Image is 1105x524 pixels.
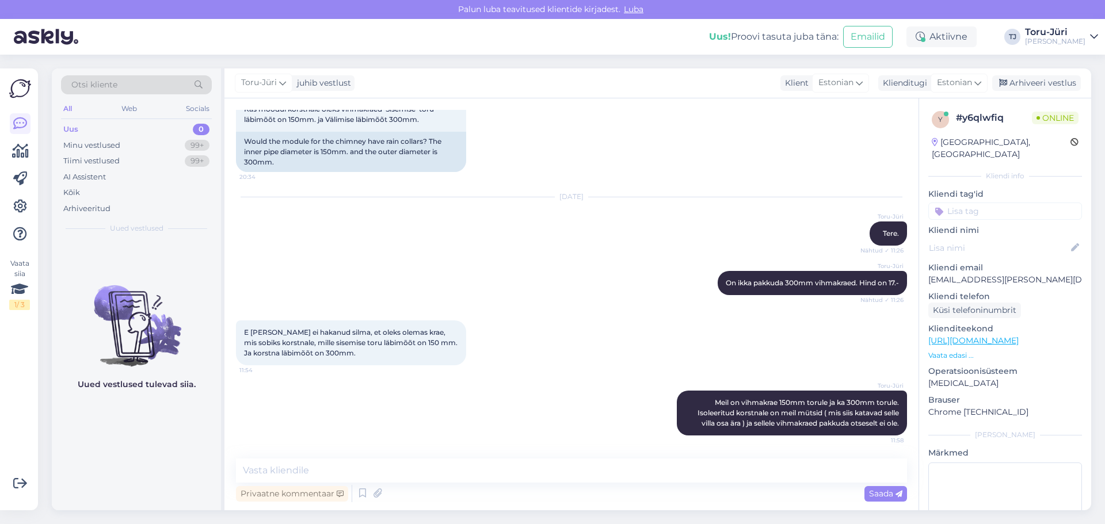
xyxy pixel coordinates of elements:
[928,274,1082,286] p: [EMAIL_ADDRESS][PERSON_NAME][DOMAIN_NAME]
[818,77,853,89] span: Estonian
[236,132,466,172] div: Would the module for the chimney have rain collars? The inner pipe diameter is 150mm. and the out...
[883,229,899,238] span: Tere.
[236,192,907,202] div: [DATE]
[956,111,1032,125] div: # y6qlwfiq
[928,323,1082,335] p: Klienditeekond
[928,430,1082,440] div: [PERSON_NAME]
[928,335,1019,346] a: [URL][DOMAIN_NAME]
[1032,112,1079,124] span: Online
[928,202,1082,220] input: Lisa tag
[239,366,283,374] span: 11:54
[193,124,209,135] div: 0
[63,155,120,167] div: Tiimi vestlused
[928,171,1082,181] div: Kliendi info
[698,398,901,427] span: Meil on vihmakrae 150mm torule ja ka 300mm torule. Isoleeritud korstnale on meil mütsid ( mis sii...
[239,173,283,181] span: 20:34
[928,350,1082,361] p: Vaata edasi ...
[932,136,1070,160] div: [GEOGRAPHIC_DATA], [GEOGRAPHIC_DATA]
[992,75,1081,91] div: Arhiveeri vestlus
[878,77,927,89] div: Klienditugi
[63,140,120,151] div: Minu vestlused
[860,296,904,304] span: Nähtud ✓ 11:26
[709,30,839,44] div: Proovi tasuta juba täna:
[906,26,977,47] div: Aktiivne
[869,488,902,499] span: Saada
[9,258,30,310] div: Vaata siia
[63,171,106,183] div: AI Assistent
[119,101,139,116] div: Web
[928,394,1082,406] p: Brauser
[184,101,212,116] div: Socials
[620,4,647,14] span: Luba
[52,265,221,368] img: No chats
[78,378,196,391] p: Uued vestlused tulevad siia.
[236,486,348,502] div: Privaatne kommentaar
[1025,28,1098,46] a: Toru-Jüri[PERSON_NAME]
[709,31,731,42] b: Uus!
[185,155,209,167] div: 99+
[71,79,117,91] span: Otsi kliente
[780,77,809,89] div: Klient
[843,26,893,48] button: Emailid
[63,203,110,215] div: Arhiveeritud
[1025,37,1085,46] div: [PERSON_NAME]
[928,262,1082,274] p: Kliendi email
[860,262,904,270] span: Toru-Jüri
[937,77,972,89] span: Estonian
[110,223,163,234] span: Uued vestlused
[9,300,30,310] div: 1 / 3
[63,124,78,135] div: Uus
[185,140,209,151] div: 99+
[9,78,31,100] img: Askly Logo
[860,381,904,390] span: Toru-Jüri
[928,447,1082,459] p: Märkmed
[1025,28,1085,37] div: Toru-Jüri
[63,187,80,198] div: Kõik
[928,365,1082,377] p: Operatsioonisüsteem
[929,242,1069,254] input: Lisa nimi
[938,115,943,124] span: y
[292,77,351,89] div: juhib vestlust
[928,377,1082,389] p: [MEDICAL_DATA]
[928,188,1082,200] p: Kliendi tag'id
[241,77,277,89] span: Toru-Jüri
[244,328,459,357] span: E [PERSON_NAME] ei hakanud silma, et oleks olemas krae, mis sobiks korstnale, mille sisemise toru...
[860,246,904,255] span: Nähtud ✓ 11:26
[928,303,1021,318] div: Küsi telefoninumbrit
[928,406,1082,418] p: Chrome [TECHNICAL_ID]
[726,278,899,287] span: On ikka pakkuda 300mm vihmakraed. Hind on 17.-
[860,212,904,221] span: Toru-Jüri
[61,101,74,116] div: All
[860,436,904,445] span: 11:58
[1004,29,1020,45] div: TJ
[928,224,1082,236] p: Kliendi nimi
[928,290,1082,303] p: Kliendi telefon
